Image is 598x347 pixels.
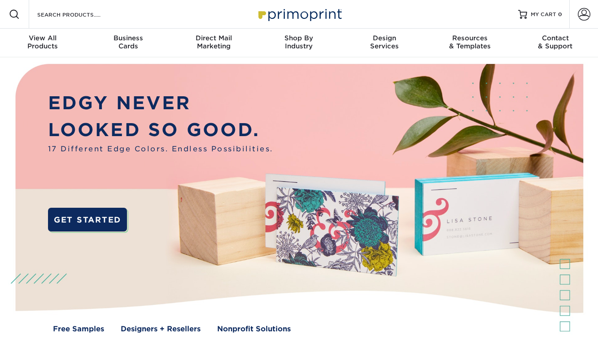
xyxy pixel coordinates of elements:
span: Direct Mail [171,34,256,42]
span: Contact [513,34,598,42]
div: Marketing [171,34,256,50]
a: DesignServices [342,29,427,57]
span: Resources [427,34,512,42]
p: LOOKED SO GOOD. [48,117,273,144]
a: Nonprofit Solutions [217,324,291,334]
span: MY CART [531,11,556,18]
span: 0 [558,11,562,17]
a: Free Samples [53,324,104,334]
span: Design [342,34,427,42]
span: 17 Different Edge Colors. Endless Possibilities. [48,144,273,154]
a: GET STARTED [48,208,127,231]
div: & Templates [427,34,512,50]
p: EDGY NEVER [48,90,273,117]
span: Business [85,34,170,42]
div: & Support [513,34,598,50]
span: Shop By [256,34,341,42]
a: Direct MailMarketing [171,29,256,57]
a: BusinessCards [85,29,170,57]
a: Contact& Support [513,29,598,57]
a: Shop ByIndustry [256,29,341,57]
a: Designers + Resellers [121,324,201,334]
input: SEARCH PRODUCTS..... [36,9,124,20]
div: Services [342,34,427,50]
div: Industry [256,34,341,50]
div: Cards [85,34,170,50]
img: Primoprint [254,4,344,24]
a: Resources& Templates [427,29,512,57]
